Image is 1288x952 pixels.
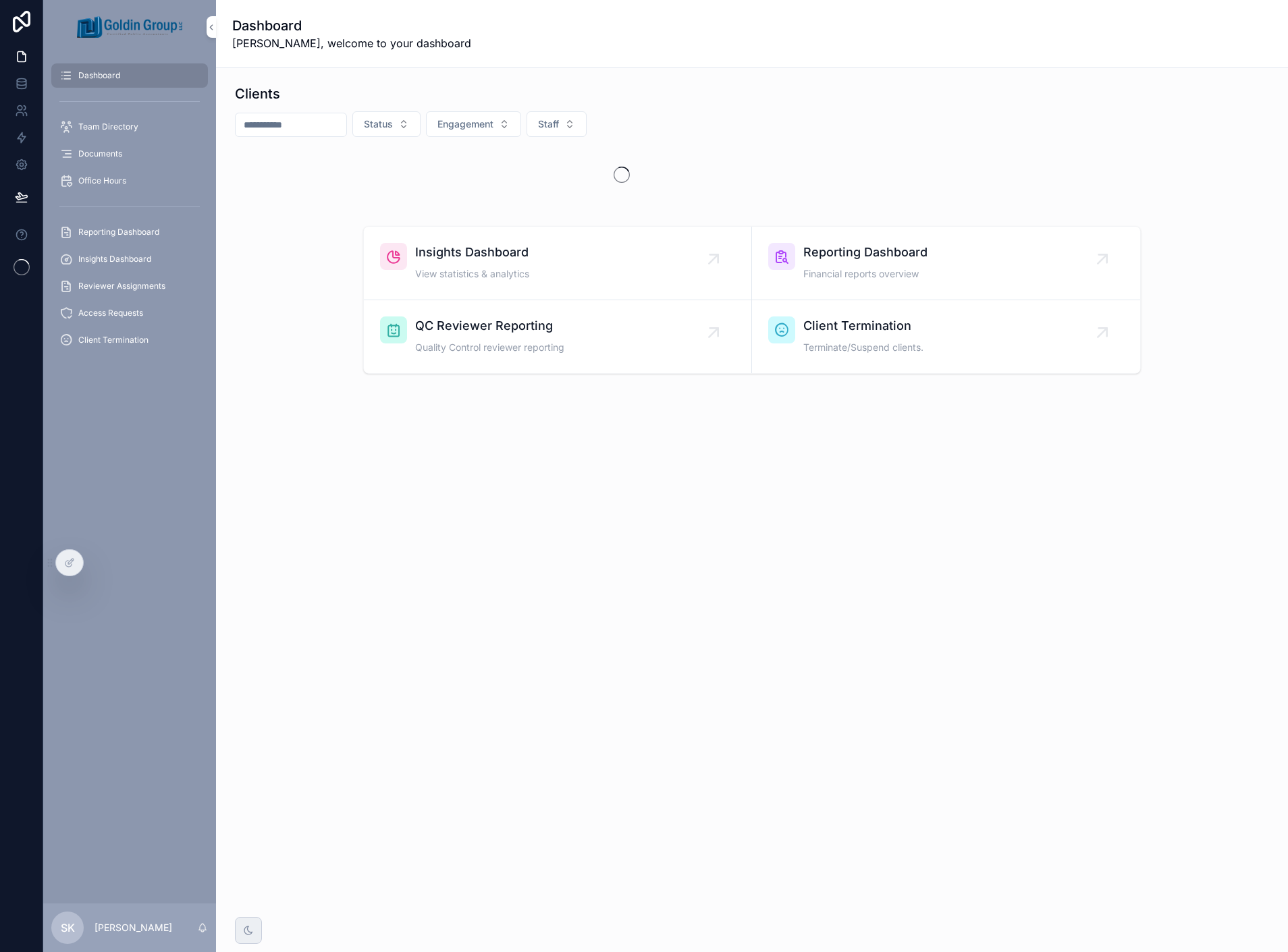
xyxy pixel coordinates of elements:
span: Client Termination [803,316,923,335]
a: Client Termination [51,328,208,352]
span: Dashboard [78,70,120,81]
span: Office Hours [78,175,126,186]
div: scrollable content [43,54,216,370]
span: Reviewer Assignments [78,281,165,291]
a: Insights DashboardView statistics & analytics [364,227,752,300]
a: Dashboard [51,63,208,88]
a: Reporting Dashboard [51,220,208,244]
a: Office Hours [51,169,208,193]
h1: Dashboard [232,16,471,35]
span: Insights Dashboard [78,254,151,264]
span: Reporting Dashboard [78,227,159,237]
span: Insights Dashboard [415,243,529,262]
a: Reporting DashboardFinancial reports overview [752,227,1140,300]
button: Select Button [426,111,521,137]
span: Access Requests [78,308,143,318]
h1: Clients [235,84,280,103]
span: SK [61,920,75,936]
span: Engagement [437,117,493,131]
p: [PERSON_NAME] [95,921,172,934]
span: Client Termination [78,335,149,345]
span: Financial reports overview [803,267,928,281]
a: Client TerminationTerminate/Suspend clients. [752,300,1140,373]
a: Team Directory [51,115,208,139]
span: Team Directory [78,121,138,132]
span: Terminate/Suspend clients. [803,341,923,354]
span: [PERSON_NAME], welcome to your dashboard [232,35,471,51]
a: QC Reviewer ReportingQuality Control reviewer reporting [364,300,752,373]
span: Status [364,117,393,131]
button: Select Button [527,111,587,137]
span: View statistics & analytics [415,267,529,281]
span: Documents [78,148,122,159]
img: App logo [77,16,182,38]
a: Access Requests [51,301,208,325]
a: Documents [51,142,208,166]
span: QC Reviewer Reporting [415,316,564,335]
a: Insights Dashboard [51,247,208,271]
span: Reporting Dashboard [803,243,928,262]
span: Quality Control reviewer reporting [415,341,564,354]
span: Staff [538,117,559,131]
button: Select Button [352,111,421,137]
a: Reviewer Assignments [51,274,208,298]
